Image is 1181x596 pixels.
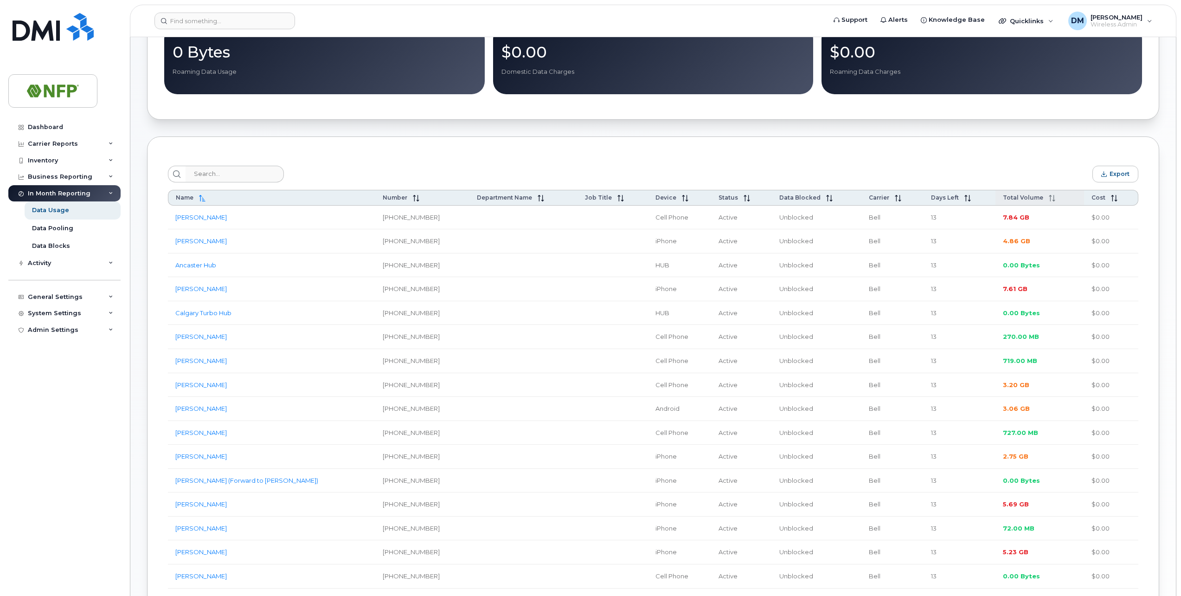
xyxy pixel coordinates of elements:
[375,277,470,301] td: [PHONE_NUMBER]
[175,261,216,269] a: Ancaster Hub
[711,301,772,325] td: Active
[375,229,470,253] td: [PHONE_NUMBER]
[648,421,711,445] td: Cell Phone
[477,194,532,201] span: Department Name
[874,11,914,29] a: Alerts
[1003,214,1029,221] span: 7.84 GB
[1091,194,1105,201] span: Cost
[924,325,995,349] td: 13
[1084,349,1138,373] td: $0.00
[1084,469,1138,493] td: $0.00
[869,194,889,201] span: Carrier
[1084,253,1138,278] td: $0.00
[375,253,470,278] td: [PHONE_NUMBER]
[175,525,227,532] a: [PERSON_NAME]
[173,68,476,76] p: Roaming Data Usage
[175,548,227,556] a: [PERSON_NAME]
[772,517,861,541] td: Unblocked
[861,373,924,397] td: Bell
[779,194,821,201] span: Data Blocked
[175,453,227,460] a: [PERSON_NAME]
[175,477,318,484] a: [PERSON_NAME] (Forward to [PERSON_NAME])
[772,492,861,517] td: Unblocked
[924,349,995,373] td: 13
[375,397,470,421] td: [PHONE_NUMBER]
[648,564,711,589] td: Cell Phone
[175,237,227,245] a: [PERSON_NAME]
[648,349,711,373] td: Cell Phone
[1091,13,1142,21] span: [PERSON_NAME]
[1062,12,1159,30] div: Dion Mohammed
[1084,492,1138,517] td: $0.00
[772,325,861,349] td: Unblocked
[648,325,711,349] td: Cell Phone
[841,15,867,25] span: Support
[711,469,772,493] td: Active
[861,397,924,421] td: Bell
[924,421,995,445] td: 13
[648,206,711,230] td: Cell Phone
[992,12,1060,30] div: Quicklinks
[772,229,861,253] td: Unblocked
[711,349,772,373] td: Active
[1003,525,1034,532] span: 72.00 MB
[1084,564,1138,589] td: $0.00
[830,44,1134,60] p: $0.00
[375,564,470,589] td: [PHONE_NUMBER]
[711,445,772,469] td: Active
[924,564,995,589] td: 13
[175,381,227,389] a: [PERSON_NAME]
[648,229,711,253] td: iPhone
[924,540,995,564] td: 13
[711,229,772,253] td: Active
[931,194,959,201] span: Days Left
[772,540,861,564] td: Unblocked
[861,229,924,253] td: Bell
[585,194,612,201] span: Job Title
[914,11,991,29] a: Knowledge Base
[1084,301,1138,325] td: $0.00
[1003,381,1029,389] span: 3.20 GB
[719,194,738,201] span: Status
[1003,357,1037,364] span: 719.00 MB
[175,285,227,292] a: [PERSON_NAME]
[772,301,861,325] td: Unblocked
[375,445,470,469] td: [PHONE_NUMBER]
[861,421,924,445] td: Bell
[648,492,711,517] td: iPhone
[375,492,470,517] td: [PHONE_NUMBER]
[1084,397,1138,421] td: $0.00
[1091,21,1142,28] span: Wireless Admin
[383,194,407,201] span: Number
[711,253,772,278] td: Active
[648,277,711,301] td: iPhone
[861,445,924,469] td: Bell
[154,13,295,29] input: Find something...
[1003,453,1028,460] span: 2.75 GB
[888,15,908,25] span: Alerts
[861,325,924,349] td: Bell
[711,206,772,230] td: Active
[772,421,861,445] td: Unblocked
[711,564,772,589] td: Active
[711,397,772,421] td: Active
[501,44,805,60] p: $0.00
[861,301,924,325] td: Bell
[175,214,227,221] a: [PERSON_NAME]
[501,68,805,76] p: Domestic Data Charges
[1003,309,1040,317] span: 0.00 Bytes
[924,517,995,541] td: 13
[648,397,711,421] td: Android
[1003,477,1040,484] span: 0.00 Bytes
[861,492,924,517] td: Bell
[1092,166,1138,182] button: Export
[772,206,861,230] td: Unblocked
[772,469,861,493] td: Unblocked
[375,325,470,349] td: [PHONE_NUMBER]
[1003,333,1039,340] span: 270.00 MB
[655,194,676,201] span: Device
[772,373,861,397] td: Unblocked
[375,373,470,397] td: [PHONE_NUMBER]
[375,469,470,493] td: [PHONE_NUMBER]
[1003,261,1040,269] span: 0.00 Bytes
